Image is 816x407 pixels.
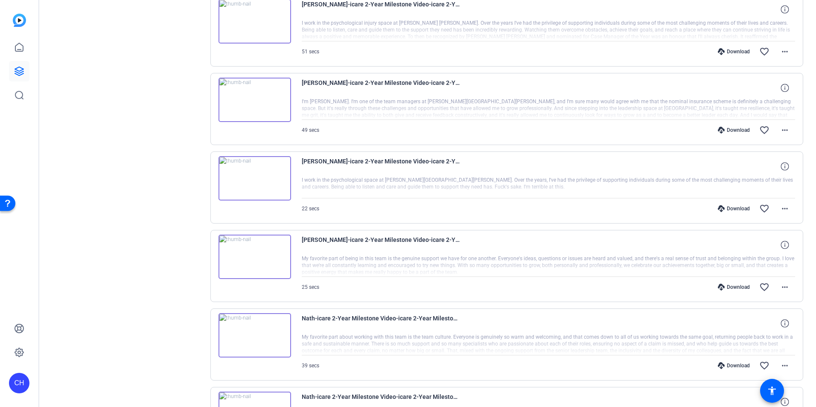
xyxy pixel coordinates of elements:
mat-icon: more_horiz [780,282,790,292]
span: 49 secs [302,127,319,133]
span: Nath-icare 2-Year Milestone Video-icare 2-Year Milestone Video-1755155919161-webcam [302,313,460,334]
div: Download [714,362,754,369]
span: 51 secs [302,49,319,55]
div: Download [714,48,754,55]
span: [PERSON_NAME]-icare 2-Year Milestone Video-icare 2-Year Milestone Video-1755166793825-webcam [302,235,460,255]
mat-icon: favorite_border [759,203,769,214]
img: blue-gradient.svg [13,14,26,27]
span: [PERSON_NAME]-icare 2-Year Milestone Video-icare 2-Year Milestone Video-1755233055348-webcam [302,78,460,98]
mat-icon: favorite_border [759,125,769,135]
div: Download [714,205,754,212]
mat-icon: more_horiz [780,47,790,57]
img: thumb-nail [219,78,291,122]
mat-icon: favorite_border [759,360,769,371]
mat-icon: more_horiz [780,125,790,135]
span: 25 secs [302,284,319,290]
mat-icon: more_horiz [780,203,790,214]
span: [PERSON_NAME]-icare 2-Year Milestone Video-icare 2-Year Milestone Video-1755232288737-webcam [302,156,460,177]
mat-icon: accessibility [767,386,777,396]
div: CH [9,373,29,393]
mat-icon: more_horiz [780,360,790,371]
span: 39 secs [302,363,319,369]
span: 22 secs [302,206,319,212]
div: Download [714,284,754,291]
div: Download [714,127,754,134]
mat-icon: favorite_border [759,282,769,292]
mat-icon: favorite_border [759,47,769,57]
img: thumb-nail [219,235,291,279]
img: thumb-nail [219,313,291,358]
img: thumb-nail [219,156,291,201]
